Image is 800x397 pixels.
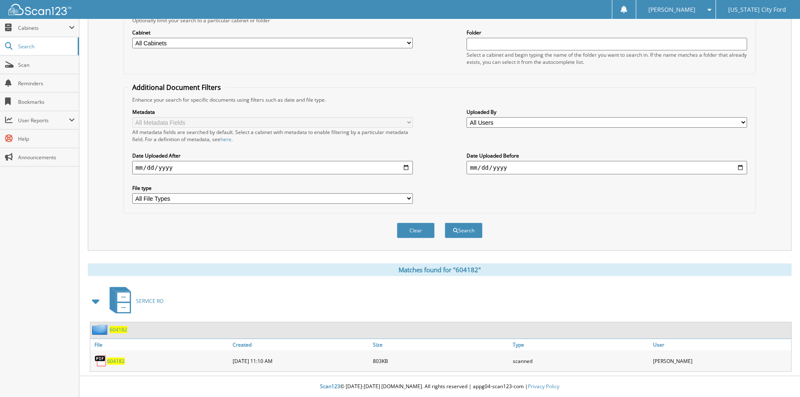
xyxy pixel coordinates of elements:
div: scanned [511,352,651,369]
span: Bookmarks [18,98,75,105]
span: Help [18,135,75,142]
div: All metadata fields are searched by default. Select a cabinet with metadata to enable filtering b... [132,129,413,143]
div: Matches found for "604182" [88,263,792,276]
div: 803KB [371,352,511,369]
input: start [132,161,413,174]
legend: Additional Document Filters [128,83,225,92]
label: Cabinet [132,29,413,36]
span: User Reports [18,117,69,124]
button: Clear [397,223,435,238]
label: Metadata [132,108,413,116]
div: Enhance your search for specific documents using filters such as date and file type. [128,96,751,103]
label: Date Uploaded Before [467,152,747,159]
span: Search [18,43,73,50]
span: Cabinets [18,24,69,32]
iframe: Chat Widget [758,357,800,397]
a: Type [511,339,651,350]
div: © [DATE]-[DATE] [DOMAIN_NAME]. All rights reserved | appg04-scan123-com | [79,376,800,397]
label: File type [132,184,413,192]
span: SERVICE RO [136,297,163,305]
span: [US_STATE] City Ford [728,7,786,12]
img: folder2.png [92,324,110,335]
a: SERVICE RO [105,284,163,318]
div: [DATE] 11:10 AM [231,352,371,369]
span: Scan [18,61,75,68]
label: Folder [467,29,747,36]
a: Privacy Policy [528,383,559,390]
span: Reminders [18,80,75,87]
div: [PERSON_NAME] [651,352,791,369]
label: Uploaded By [467,108,747,116]
span: [PERSON_NAME] [648,7,695,12]
span: Scan123 [320,383,340,390]
div: Select a cabinet and begin typing the name of the folder you want to search in. If the name match... [467,51,747,66]
a: 604182 [107,358,125,365]
span: Announcements [18,154,75,161]
div: Optionally limit your search to a particular cabinet or folder [128,17,751,24]
a: here [220,136,231,143]
a: User [651,339,791,350]
input: end [467,161,747,174]
label: Date Uploaded After [132,152,413,159]
a: File [90,339,231,350]
a: Created [231,339,371,350]
a: 604182 [110,326,127,333]
img: PDF.png [94,355,107,367]
img: scan123-logo-white.svg [8,4,71,15]
button: Search [445,223,483,238]
a: Size [371,339,511,350]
